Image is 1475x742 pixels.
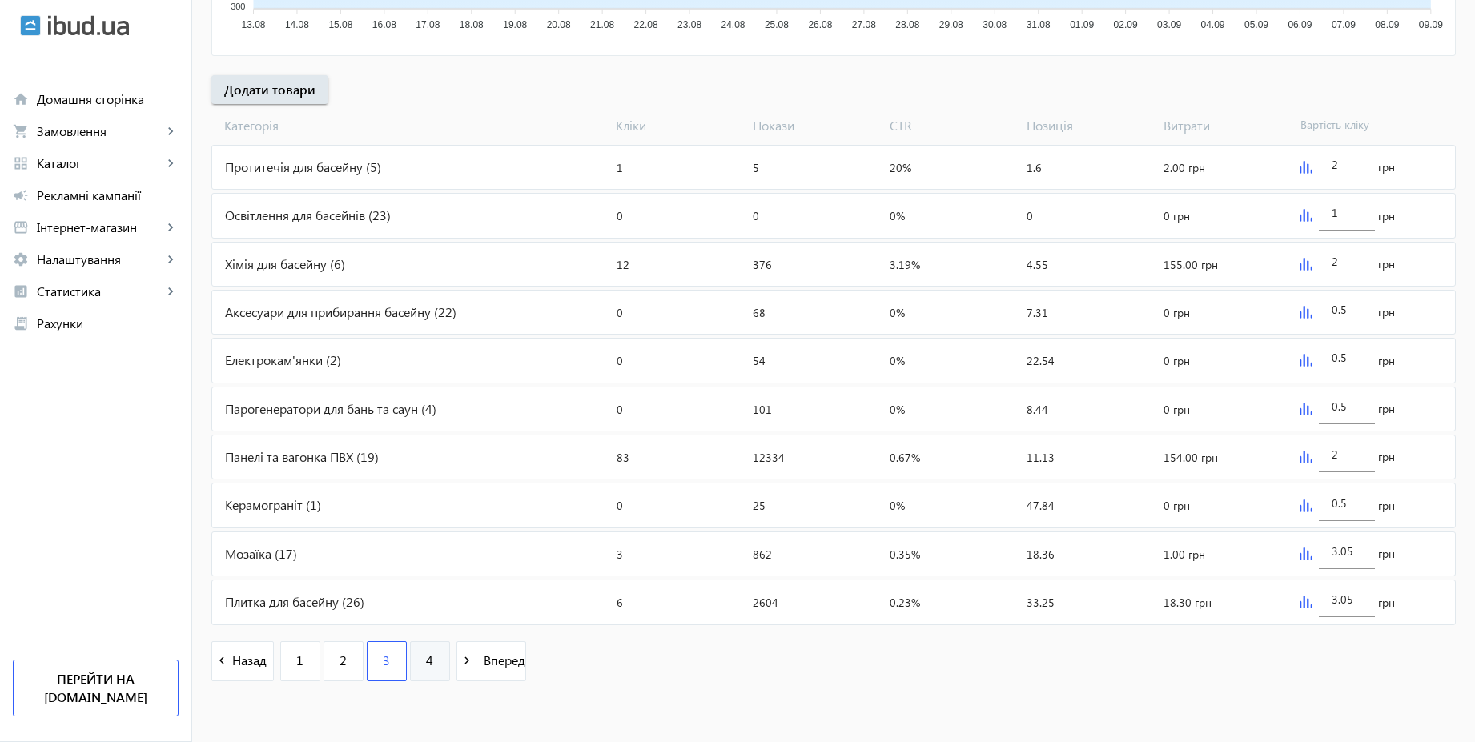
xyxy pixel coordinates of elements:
img: graph.svg [1300,306,1312,319]
span: Додати товари [224,81,315,98]
span: 4 [426,652,433,669]
button: Назад [211,641,274,681]
span: Статистика [37,283,163,299]
tspan: 26.08 [808,19,832,30]
mat-icon: navigate_next [457,651,477,671]
img: graph.svg [1300,209,1312,222]
div: Хімія для басейну (6) [212,243,610,286]
span: 2.00 грн [1164,160,1205,175]
tspan: 05.09 [1244,19,1268,30]
span: 0 [753,208,759,223]
span: 862 [753,547,772,562]
span: 0.67% [890,450,920,465]
span: 25 [753,498,766,513]
span: 0% [890,305,905,320]
span: Назад [232,652,273,669]
img: ibud.svg [20,15,41,36]
span: Рекламні кампанії [37,187,179,203]
mat-icon: keyboard_arrow_right [163,251,179,267]
span: грн [1378,353,1395,369]
div: Плитка для басейну (26) [212,580,610,624]
span: 11.13 [1027,450,1055,465]
span: грн [1378,449,1395,465]
span: 47.84 [1027,498,1055,513]
span: Замовлення [37,123,163,139]
span: Вперед [477,652,525,669]
tspan: 15.08 [328,19,352,30]
mat-icon: home [13,91,29,107]
span: 18.30 грн [1164,595,1212,610]
mat-icon: settings [13,251,29,267]
tspan: 03.09 [1157,19,1181,30]
span: 2604 [753,595,778,610]
span: Кліки [609,117,746,134]
tspan: 29.08 [939,19,963,30]
span: 3 [617,547,623,562]
span: 0 [617,498,623,513]
span: 8.44 [1027,402,1048,417]
tspan: 23.08 [677,19,701,30]
img: graph.svg [1300,403,1312,415]
span: 2 [340,652,347,669]
tspan: 22.08 [634,19,658,30]
img: ibud_text.svg [48,15,129,36]
img: graph.svg [1300,451,1312,463]
tspan: 04.09 [1201,19,1225,30]
mat-icon: grid_view [13,155,29,171]
span: Вартість кліку [1294,117,1431,134]
span: Категорія [211,117,609,134]
span: Позиція [1020,117,1157,134]
tspan: 02.09 [1114,19,1138,30]
span: Каталог [37,155,163,171]
mat-icon: keyboard_arrow_right [163,123,179,139]
div: Протитечія для басейну (5) [212,146,610,189]
span: 1.6 [1027,160,1042,175]
span: 0 [617,305,623,320]
span: 7.31 [1027,305,1048,320]
span: грн [1378,304,1395,320]
tspan: 18.08 [460,19,484,30]
span: Домашня сторінка [37,91,179,107]
div: Панелі та вагонка ПВХ (19) [212,435,610,479]
span: 0 [1027,208,1033,223]
span: 0 грн [1164,498,1190,513]
span: Інтернет-магазин [37,219,163,235]
tspan: 300 [231,2,245,11]
tspan: 08.09 [1375,19,1399,30]
tspan: 13.08 [241,19,265,30]
span: Налаштування [37,251,163,267]
mat-icon: keyboard_arrow_right [163,155,179,171]
span: 0% [890,353,905,368]
tspan: 06.09 [1288,19,1312,30]
div: Парогенератори для бань та саун (4) [212,387,610,431]
mat-icon: shopping_cart [13,123,29,139]
div: Освітлення для басейнів (23) [212,194,610,237]
span: 101 [753,402,772,417]
span: Рахунки [37,315,179,331]
span: 0% [890,208,905,223]
tspan: 17.08 [416,19,440,30]
span: Витрати [1157,117,1294,134]
img: graph.svg [1300,354,1312,367]
span: грн [1378,256,1395,272]
tspan: 09.09 [1419,19,1443,30]
tspan: 25.08 [765,19,789,30]
span: 0% [890,402,905,417]
tspan: 07.09 [1332,19,1356,30]
tspan: 16.08 [372,19,396,30]
img: graph.svg [1300,596,1312,608]
img: graph.svg [1300,547,1312,560]
span: 5 [753,160,759,175]
div: Керамограніт (1) [212,483,610,527]
mat-icon: storefront [13,219,29,235]
span: 12334 [753,450,785,465]
span: CTR [883,117,1020,134]
span: 0% [890,498,905,513]
span: 33.25 [1027,595,1055,610]
span: 18.36 [1027,547,1055,562]
span: 376 [753,257,772,272]
div: Мозаїка (17) [212,532,610,576]
button: Вперед [456,641,526,681]
span: 0 грн [1164,208,1190,223]
tspan: 28.08 [895,19,919,30]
